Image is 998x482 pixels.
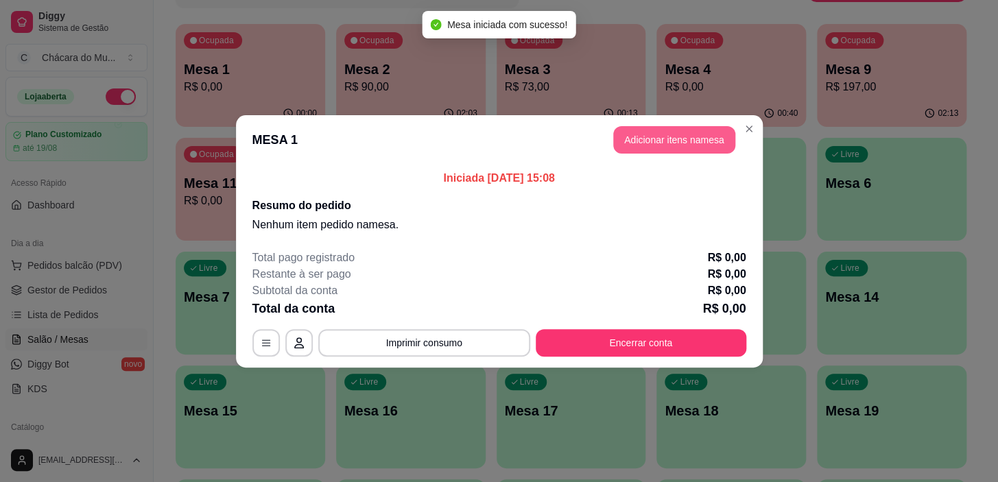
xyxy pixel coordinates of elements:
span: Mesa iniciada com sucesso! [447,19,567,30]
button: Imprimir consumo [318,329,530,357]
p: Iniciada [DATE] 15:08 [252,170,746,186]
h2: Resumo do pedido [252,197,746,214]
button: Encerrar conta [536,329,746,357]
header: MESA 1 [236,115,763,165]
p: Subtotal da conta [252,282,338,299]
p: Nenhum item pedido na mesa . [252,217,746,233]
p: Total pago registrado [252,250,355,266]
p: R$ 0,00 [707,266,746,282]
p: R$ 0,00 [702,299,746,318]
p: R$ 0,00 [707,282,746,299]
button: Adicionar itens namesa [613,126,735,154]
p: R$ 0,00 [707,250,746,266]
button: Close [738,118,760,140]
p: Restante à ser pago [252,266,351,282]
span: check-circle [431,19,442,30]
p: Total da conta [252,299,335,318]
